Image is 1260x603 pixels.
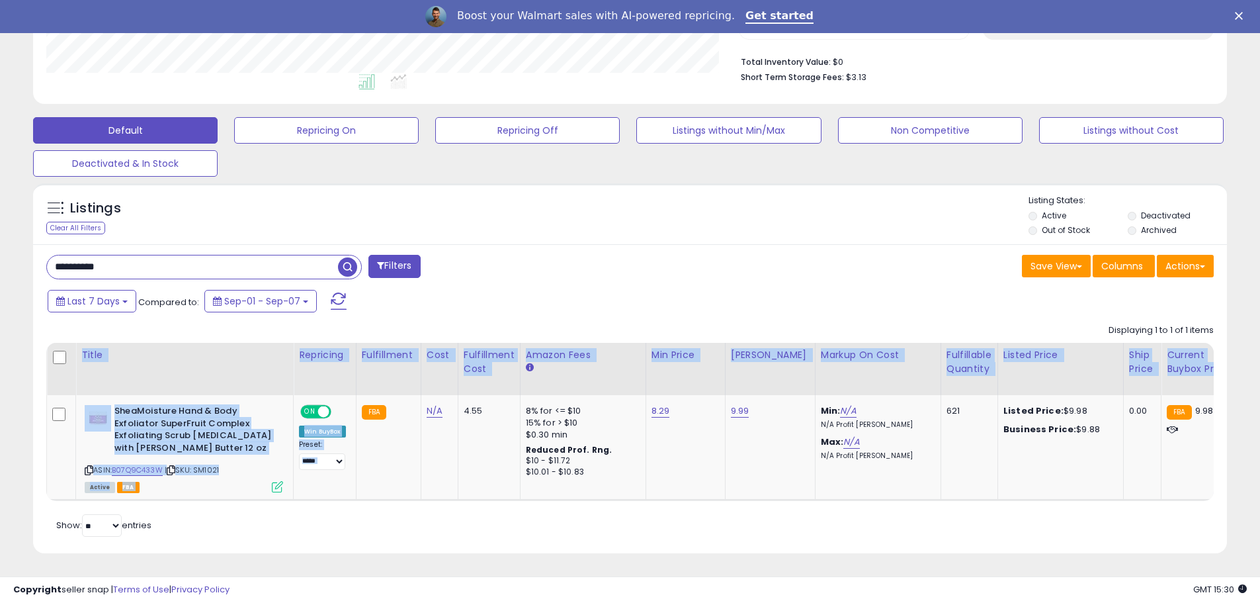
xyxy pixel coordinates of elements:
img: 61PYtsQgSwL._SL40_.jpg [85,405,111,432]
a: N/A [843,436,859,449]
div: Current Buybox Price [1167,348,1235,376]
div: Title [81,348,288,362]
p: N/A Profit [PERSON_NAME] [821,451,931,461]
span: ON [302,406,318,418]
b: Business Price: [1003,423,1076,436]
small: Amazon Fees. [526,362,534,374]
span: Sep-01 - Sep-07 [224,295,300,308]
button: Sep-01 - Sep-07 [204,290,317,312]
a: Get started [745,9,814,24]
span: All listings currently available for purchase on Amazon [85,482,115,493]
span: Show: entries [56,519,151,532]
div: Ship Price [1129,348,1155,376]
a: N/A [840,404,856,418]
div: Markup on Cost [821,348,935,362]
span: 2025-09-15 15:30 GMT [1193,583,1247,596]
label: Out of Stock [1042,224,1090,236]
p: N/A Profit [PERSON_NAME] [821,420,931,430]
b: Min: [821,404,841,417]
b: Total Inventory Value: [741,56,831,68]
button: Actions [1157,255,1214,277]
label: Active [1042,210,1066,221]
div: $10.01 - $10.83 [526,467,636,478]
div: Clear All Filters [46,222,105,234]
span: $3.13 [846,71,866,83]
b: Listed Price: [1003,404,1064,417]
div: $0.30 min [526,429,636,441]
h5: Listings [70,199,121,218]
button: Repricing On [234,117,419,144]
div: Fulfillment [362,348,415,362]
div: Repricing [299,348,351,362]
div: Amazon Fees [526,348,640,362]
div: Preset: [299,440,346,470]
div: 4.55 [464,405,510,417]
span: 9.98 [1195,404,1214,417]
small: FBA [1167,405,1191,420]
a: 8.29 [651,404,670,418]
span: FBA [117,482,140,493]
div: 0.00 [1129,405,1151,417]
b: Short Term Storage Fees: [741,71,844,83]
div: ASIN: [85,405,283,491]
div: 15% for > $10 [526,417,636,429]
div: Cost [427,348,452,362]
div: 8% for <= $10 [526,405,636,417]
div: 621 [946,405,987,417]
button: Last 7 Days [48,290,136,312]
div: [PERSON_NAME] [731,348,810,362]
label: Deactivated [1141,210,1191,221]
b: SheaMoisture Hand & Body Exfoliator SuperFruit Complex Exfoliating Scrub [MEDICAL_DATA] with [PER... [114,405,275,457]
div: Boost your Walmart sales with AI-powered repricing. [457,9,735,23]
span: | SKU: SM1021 [165,465,219,475]
p: Listing States: [1029,195,1227,207]
button: Listings without Min/Max [636,117,821,144]
a: Privacy Policy [171,583,230,596]
img: Profile image for Adrian [425,6,446,27]
div: Close [1235,12,1248,20]
button: Filters [368,255,420,278]
button: Repricing Off [435,117,620,144]
button: Non Competitive [838,117,1023,144]
strong: Copyright [13,583,62,596]
a: Terms of Use [113,583,169,596]
button: Columns [1093,255,1155,277]
span: Compared to: [138,296,199,308]
b: Max: [821,436,844,448]
span: Last 7 Days [67,295,120,308]
div: seller snap | | [13,584,230,596]
button: Default [33,117,218,144]
div: $9.88 [1003,424,1113,436]
button: Deactivated & In Stock [33,150,218,177]
div: Fulfillable Quantity [946,348,992,376]
div: $9.98 [1003,405,1113,417]
span: OFF [329,406,351,418]
a: 9.99 [731,404,749,418]
span: Columns [1101,259,1143,273]
b: Reduced Prof. Rng. [526,444,612,455]
button: Save View [1022,255,1091,277]
a: B07Q9C433W [112,465,163,476]
a: N/A [427,404,442,418]
div: Listed Price [1003,348,1118,362]
label: Archived [1141,224,1177,236]
div: $10 - $11.72 [526,455,636,467]
div: Displaying 1 to 1 of 1 items [1109,324,1214,337]
button: Listings without Cost [1039,117,1224,144]
small: FBA [362,405,386,420]
div: Fulfillment Cost [464,348,515,376]
li: $0 [741,53,1204,69]
th: The percentage added to the cost of goods (COGS) that forms the calculator for Min & Max prices. [815,343,941,395]
div: Win BuyBox [299,426,346,438]
div: Min Price [651,348,720,362]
